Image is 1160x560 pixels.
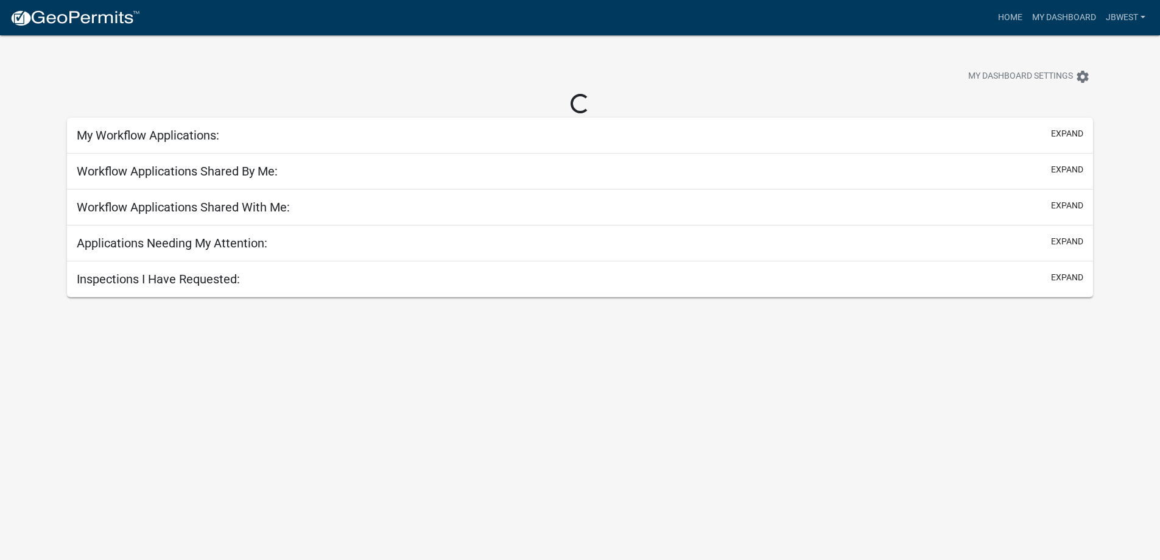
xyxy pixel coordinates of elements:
[77,128,219,143] h5: My Workflow Applications:
[958,65,1100,88] button: My Dashboard Settingssettings
[77,272,240,286] h5: Inspections I Have Requested:
[1051,199,1083,212] button: expand
[968,69,1073,84] span: My Dashboard Settings
[1075,69,1090,84] i: settings
[77,164,278,179] h5: Workflow Applications Shared By Me:
[1051,127,1083,140] button: expand
[1101,6,1150,29] a: jbwest
[77,236,267,250] h5: Applications Needing My Attention:
[993,6,1027,29] a: Home
[77,200,290,214] h5: Workflow Applications Shared With Me:
[1027,6,1101,29] a: My Dashboard
[1051,235,1083,248] button: expand
[1051,271,1083,284] button: expand
[1051,163,1083,176] button: expand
